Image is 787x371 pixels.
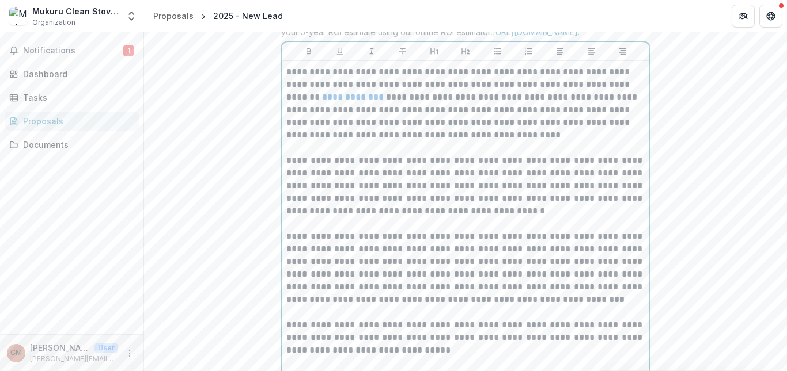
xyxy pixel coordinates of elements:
[30,342,90,354] p: [PERSON_NAME]
[365,44,379,58] button: Italicize
[149,7,198,24] a: Proposals
[32,5,119,17] div: Mukuru Clean Stoves
[732,5,755,28] button: Partners
[493,27,578,37] a: [URL][DOMAIN_NAME]
[32,17,75,28] span: Organization
[5,64,139,83] a: Dashboard
[490,44,504,58] button: Bullet List
[427,44,441,58] button: Heading 1
[23,115,130,127] div: Proposals
[123,5,139,28] button: Open entity switcher
[759,5,782,28] button: Get Help
[333,44,347,58] button: Underline
[5,112,139,131] a: Proposals
[23,139,130,151] div: Documents
[23,91,130,104] div: Tasks
[123,45,134,56] span: 1
[9,7,28,25] img: Mukuru Clean Stoves
[584,44,598,58] button: Align Center
[94,343,118,353] p: User
[5,135,139,154] a: Documents
[396,44,410,58] button: Strike
[5,88,139,107] a: Tasks
[459,44,472,58] button: Heading 2
[302,44,316,58] button: Bold
[153,10,194,22] div: Proposals
[23,46,123,56] span: Notifications
[521,44,535,58] button: Ordered List
[5,41,139,60] button: Notifications1
[213,10,283,22] div: 2025 - New Lead
[30,354,118,364] p: [PERSON_NAME][EMAIL_ADDRESS][DOMAIN_NAME]
[10,349,22,357] div: Charlot Magayi
[149,7,287,24] nav: breadcrumb
[553,44,567,58] button: Align Left
[23,68,130,80] div: Dashboard
[616,44,630,58] button: Align Right
[123,346,137,360] button: More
